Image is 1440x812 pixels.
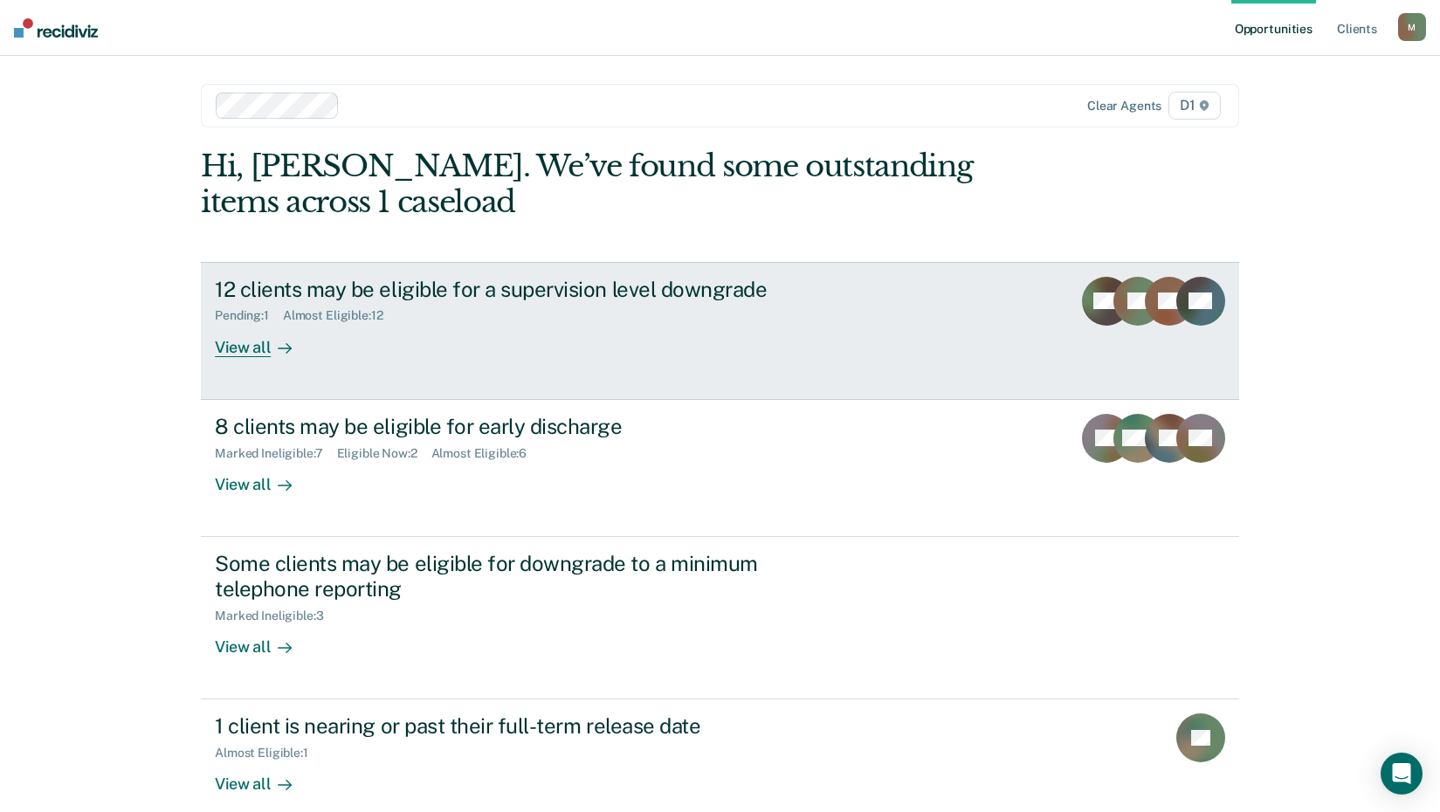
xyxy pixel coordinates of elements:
[215,609,337,623] div: Marked Ineligible : 3
[1168,92,1221,120] span: D1
[201,262,1239,400] a: 12 clients may be eligible for a supervision level downgradePending:1Almost Eligible:12View all
[1398,13,1426,41] button: M
[215,460,313,494] div: View all
[201,148,1031,220] div: Hi, [PERSON_NAME]. We’ve found some outstanding items across 1 caseload
[201,400,1239,537] a: 8 clients may be eligible for early dischargeMarked Ineligible:7Eligible Now:2Almost Eligible:6Vi...
[283,308,397,323] div: Almost Eligible : 12
[215,760,313,795] div: View all
[215,308,283,323] div: Pending : 1
[215,551,828,602] div: Some clients may be eligible for downgrade to a minimum telephone reporting
[201,537,1239,699] a: Some clients may be eligible for downgrade to a minimum telephone reportingMarked Ineligible:3Vie...
[215,713,828,739] div: 1 client is nearing or past their full-term release date
[14,18,98,38] img: Recidiviz
[431,446,541,461] div: Almost Eligible : 6
[215,277,828,302] div: 12 clients may be eligible for a supervision level downgrade
[215,323,313,357] div: View all
[215,746,322,760] div: Almost Eligible : 1
[1087,99,1161,114] div: Clear agents
[1381,753,1423,795] div: Open Intercom Messenger
[215,623,313,657] div: View all
[337,446,431,461] div: Eligible Now : 2
[215,446,336,461] div: Marked Ineligible : 7
[215,414,828,439] div: 8 clients may be eligible for early discharge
